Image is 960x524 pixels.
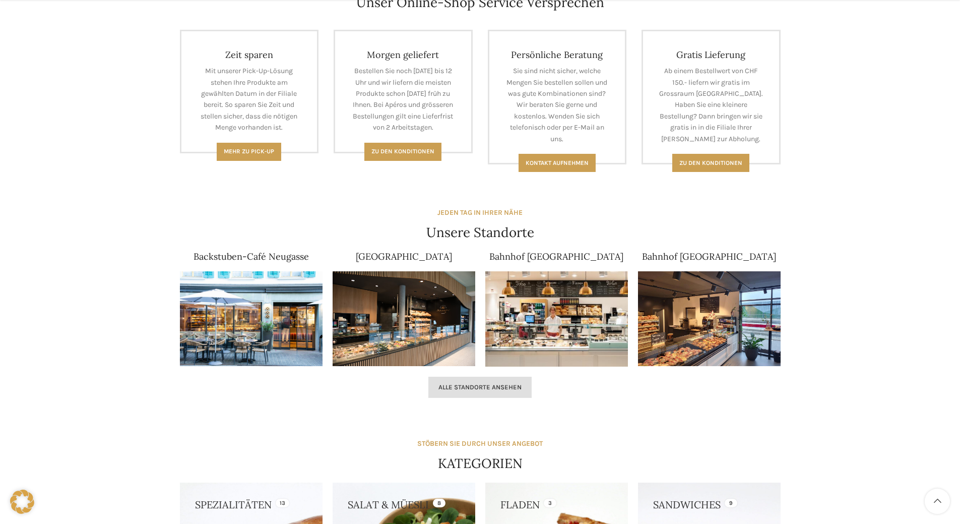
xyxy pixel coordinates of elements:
p: Sie sind nicht sicher, welche Mengen Sie bestellen sollen und was gute Kombinationen sind? Wir be... [504,66,610,145]
h4: KATEGORIEN [438,454,523,473]
a: Alle Standorte ansehen [428,377,532,398]
a: Mehr zu Pick-Up [217,143,281,161]
p: Mit unserer Pick-Up-Lösung stehen Ihre Produkte am gewählten Datum in der Filiale bereit. So spar... [197,66,302,133]
span: Mehr zu Pick-Up [224,148,274,155]
h4: Gratis Lieferung [658,49,764,61]
span: Zu den Konditionen [371,148,434,155]
h4: Unsere Standorte [426,223,534,242]
a: Zu den konditionen [672,154,749,172]
div: STÖBERN SIE DURCH UNSER ANGEBOT [417,438,543,449]
p: Bestellen Sie noch [DATE] bis 12 Uhr und wir liefern die meisten Produkte schon [DATE] früh zu Ih... [350,66,456,133]
a: Bahnhof [GEOGRAPHIC_DATA] [642,251,776,262]
a: Kontakt aufnehmen [519,154,596,172]
h4: Zeit sparen [197,49,302,61]
p: Ab einem Bestellwert von CHF 150.- liefern wir gratis im Grossraum [GEOGRAPHIC_DATA]. Haben Sie e... [658,66,764,145]
a: Backstuben-Café Neugasse [194,251,309,262]
a: Scroll to top button [925,489,950,514]
a: [GEOGRAPHIC_DATA] [356,251,452,262]
a: Zu den Konditionen [364,143,441,161]
h4: Persönliche Beratung [504,49,610,61]
a: Bahnhof [GEOGRAPHIC_DATA] [489,251,623,262]
span: Zu den konditionen [679,159,742,166]
span: Alle Standorte ansehen [438,383,522,391]
span: Kontakt aufnehmen [526,159,589,166]
div: JEDEN TAG IN IHRER NÄHE [437,207,523,218]
h4: Morgen geliefert [350,49,456,61]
